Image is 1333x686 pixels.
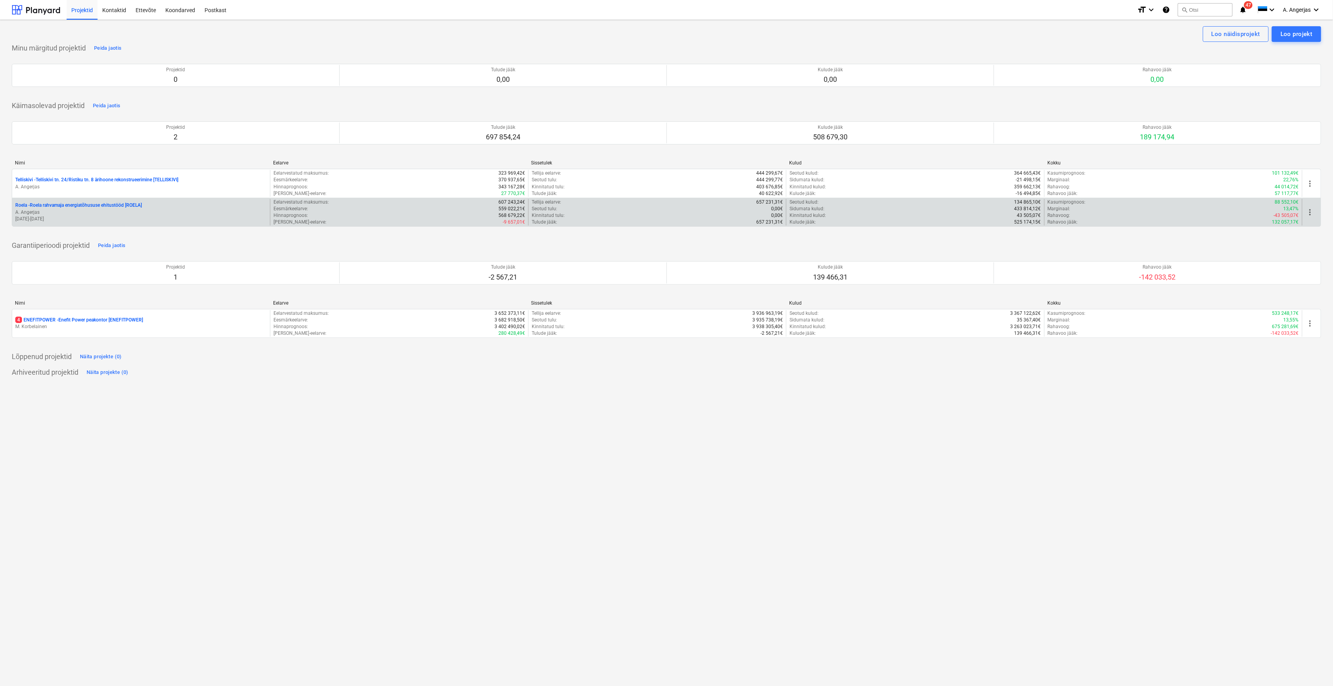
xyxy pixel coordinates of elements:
[756,199,783,206] p: 657 231,31€
[15,202,267,222] div: Roela -Roela rahvamaja energiatõhususe ehitustööd [ROELA]A. Angerjas[DATE]-[DATE]
[15,184,267,190] p: A. Angerjas
[12,101,85,110] p: Käimasolevad projektid
[790,206,824,212] p: Sidumata kulud :
[1146,5,1156,14] i: keyboard_arrow_down
[532,199,561,206] p: Tellija eelarve :
[498,199,525,206] p: 607 243,24€
[1048,199,1086,206] p: Kasumiprognoos :
[752,323,783,330] p: 3 938 305,40€
[498,206,525,212] p: 559 022,21€
[818,67,843,73] p: Kulude jääk
[532,310,561,317] p: Tellija eelarve :
[15,209,267,216] p: A. Angerjas
[1312,5,1321,14] i: keyboard_arrow_down
[1137,5,1146,14] i: format_size
[491,67,515,73] p: Tulude jääk
[80,352,122,361] div: Näita projekte (0)
[1016,177,1041,183] p: -21 498,15€
[790,323,826,330] p: Kinnitatud kulud :
[532,170,561,177] p: Tellija eelarve :
[1306,179,1315,188] span: more_vert
[1162,5,1170,14] i: Abikeskus
[1011,323,1041,330] p: 3 263 023,71€
[790,170,819,177] p: Seotud kulud :
[494,323,525,330] p: 3 402 490,02€
[813,124,848,131] p: Kulude jääk
[1014,219,1041,226] p: 525 174,15€
[752,310,783,317] p: 3 936 963,19€
[771,206,783,212] p: 0,00€
[15,177,178,183] p: Telliskivi - Telliskivi tn. 24/Ristiku tn. 8 ärihoone rekonstrueerimine [TELLISKIVI]
[1181,7,1188,13] span: search
[12,368,78,377] p: Arhiveeritud projektid
[752,317,783,323] p: 3 935 738,19€
[15,300,267,306] div: Nimi
[532,190,557,197] p: Tulude jääk :
[532,219,557,226] p: Tulude jääk :
[756,219,783,226] p: 657 231,31€
[273,199,329,206] p: Eelarvestatud maksumus :
[1011,310,1041,317] p: 3 367 122,62€
[790,330,816,337] p: Kulude jääk :
[273,310,329,317] p: Eelarvestatud maksumus :
[813,273,848,282] p: 139 466,31
[1048,190,1078,197] p: Rahavoo jääk :
[1048,212,1070,219] p: Rahavoog :
[1014,170,1041,177] p: 364 665,43€
[1140,124,1175,131] p: Rahavoo jääk
[15,317,267,330] div: 4ENEFITPOWER -Enefit Power peakontor [ENEFITPOWER]M. Korbelainen
[1268,5,1277,14] i: keyboard_arrow_down
[1272,310,1299,317] p: 533 248,17€
[15,177,267,190] div: Telliskivi -Telliskivi tn. 24/Ristiku tn. 8 ärihoone rekonstrueerimine [TELLISKIVI]A. Angerjas
[531,160,783,166] div: Sissetulek
[1143,67,1172,73] p: Rahavoo jääk
[532,206,557,212] p: Seotud tulu :
[92,42,123,54] button: Peida jaotis
[273,160,525,166] div: Eelarve
[273,184,308,190] p: Hinnaprognoos :
[1047,300,1299,306] div: Kokku
[1275,190,1299,197] p: 57 117,77€
[1280,29,1313,39] div: Loo projekt
[498,177,525,183] p: 370 937,65€
[85,366,130,379] button: Näita projekte (0)
[759,190,783,197] p: 40 622,92€
[96,239,127,252] button: Peida jaotis
[167,264,185,271] p: Projektid
[1048,219,1078,226] p: Rahavoo jääk :
[489,264,518,271] p: Tulude jääk
[1048,177,1070,183] p: Marginaal :
[532,212,565,219] p: Kinnitatud tulu :
[1140,132,1175,142] p: 189 174,94
[1016,190,1041,197] p: -16 494,85€
[98,241,125,250] div: Peida jaotis
[789,300,1041,306] div: Kulud
[531,300,783,306] div: Sissetulek
[1272,323,1299,330] p: 675 281,69€
[94,44,121,53] div: Peida jaotis
[1139,264,1176,271] p: Rahavoo jääk
[1271,330,1299,337] p: -142 033,52€
[1272,26,1321,42] button: Loo projekt
[273,170,329,177] p: Eelarvestatud maksumus :
[1048,310,1086,317] p: Kasumiprognoos :
[1048,206,1070,212] p: Marginaal :
[273,206,308,212] p: Eesmärkeelarve :
[818,75,843,84] p: 0,00
[1274,212,1299,219] p: -43 505,07€
[167,273,185,282] p: 1
[273,300,525,306] div: Eelarve
[273,190,326,197] p: [PERSON_NAME]-eelarve :
[486,124,520,131] p: Tulude jääk
[167,132,185,142] p: 2
[273,317,308,323] p: Eesmärkeelarve :
[532,323,565,330] p: Kinnitatud tulu :
[498,212,525,219] p: 568 679,22€
[1178,3,1233,16] button: Otsi
[1048,323,1070,330] p: Rahavoog :
[813,132,848,142] p: 508 679,30
[1017,212,1041,219] p: 43 505,07€
[790,184,826,190] p: Kinnitatud kulud :
[756,170,783,177] p: 444 299,67€
[15,317,22,323] span: 4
